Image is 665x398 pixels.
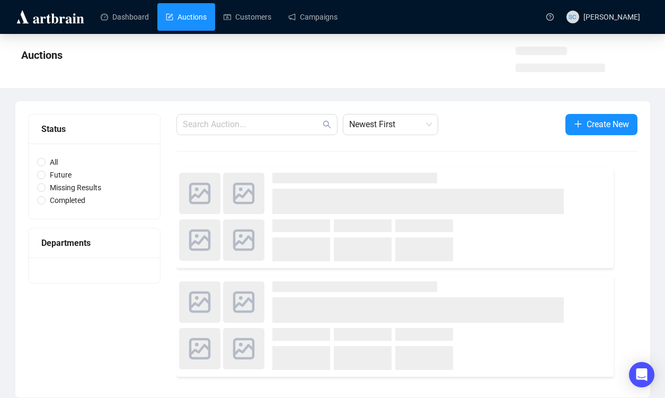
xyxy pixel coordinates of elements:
[179,173,220,214] img: photo.svg
[41,122,147,136] div: Status
[349,114,432,135] span: Newest First
[323,120,331,129] span: search
[41,236,147,250] div: Departments
[166,3,207,31] a: Auctions
[223,328,264,369] img: photo.svg
[46,194,90,206] span: Completed
[224,3,271,31] a: Customers
[583,13,640,21] span: [PERSON_NAME]
[223,281,264,323] img: photo.svg
[574,120,582,128] span: plus
[223,219,264,261] img: photo.svg
[46,169,76,181] span: Future
[565,114,637,135] button: Create New
[179,219,220,261] img: photo.svg
[46,182,105,193] span: Missing Results
[546,13,554,21] span: question-circle
[288,3,338,31] a: Campaigns
[587,118,629,131] span: Create New
[629,362,654,387] div: Open Intercom Messenger
[101,3,149,31] a: Dashboard
[46,156,62,168] span: All
[21,49,63,61] span: Auctions
[223,173,264,214] img: photo.svg
[569,12,576,22] span: SC
[183,118,321,131] input: Search Auction...
[15,8,86,25] img: logo
[179,328,220,369] img: photo.svg
[179,281,220,323] img: photo.svg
